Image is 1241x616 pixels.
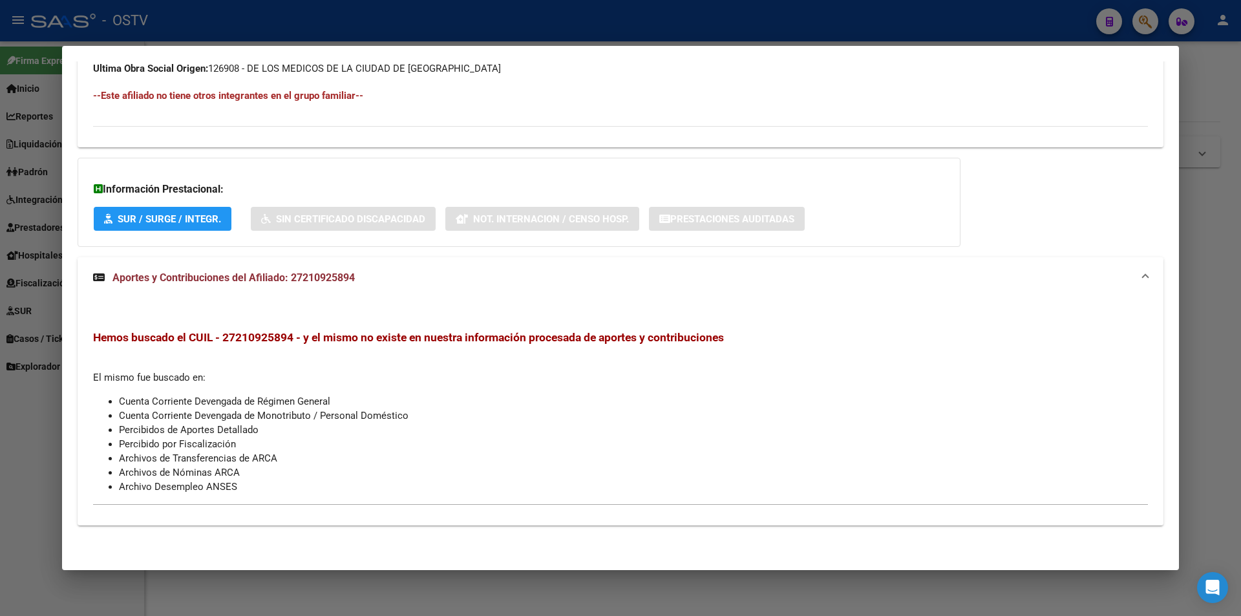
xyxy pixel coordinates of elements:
[119,465,1148,480] li: Archivos de Nóminas ARCA
[1197,572,1228,603] div: Open Intercom Messenger
[119,409,1148,423] li: Cuenta Corriente Devengada de Monotributo / Personal Doméstico
[93,330,1148,494] div: El mismo fue buscado en:
[119,437,1148,451] li: Percibido por Fiscalización
[119,480,1148,494] li: Archivo Desempleo ANSES
[670,213,794,225] span: Prestaciones Auditadas
[276,213,425,225] span: Sin Certificado Discapacidad
[112,271,355,284] span: Aportes y Contribuciones del Afiliado: 27210925894
[93,331,724,344] span: Hemos buscado el CUIL - 27210925894 - y el mismo no existe en nuestra información procesada de ap...
[94,207,231,231] button: SUR / SURGE / INTEGR.
[93,89,1148,103] h4: --Este afiliado no tiene otros integrantes en el grupo familiar--
[118,213,221,225] span: SUR / SURGE / INTEGR.
[473,213,629,225] span: Not. Internacion / Censo Hosp.
[445,207,639,231] button: Not. Internacion / Censo Hosp.
[78,299,1163,526] div: Aportes y Contribuciones del Afiliado: 27210925894
[119,423,1148,437] li: Percibidos de Aportes Detallado
[93,63,208,74] strong: Ultima Obra Social Origen:
[94,182,944,197] h3: Información Prestacional:
[649,207,805,231] button: Prestaciones Auditadas
[251,207,436,231] button: Sin Certificado Discapacidad
[78,257,1163,299] mat-expansion-panel-header: Aportes y Contribuciones del Afiliado: 27210925894
[119,394,1148,409] li: Cuenta Corriente Devengada de Régimen General
[93,63,501,74] span: 126908 - DE LOS MEDICOS DE LA CIUDAD DE [GEOGRAPHIC_DATA]
[119,451,1148,465] li: Archivos de Transferencias de ARCA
